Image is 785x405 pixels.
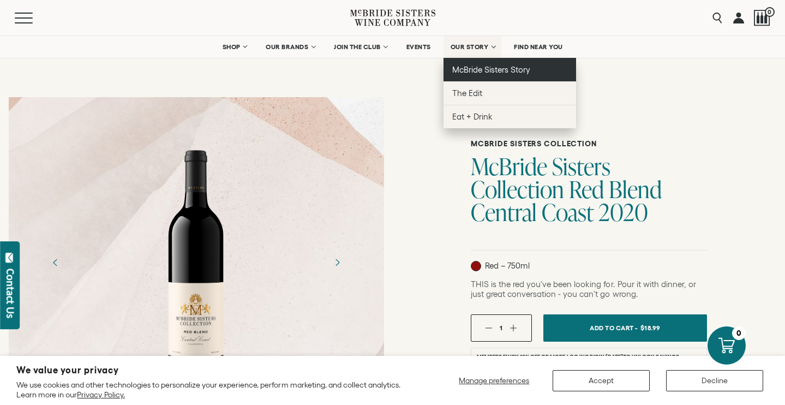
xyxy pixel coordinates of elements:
h1: McBride Sisters Collection Red Blend Central Coast 2020 [471,155,707,224]
span: SHOP [222,43,241,51]
a: Log in [567,354,585,360]
h2: We value your privacy [16,366,415,375]
a: McBride Sisters Story [444,58,576,81]
span: EVENTS [406,43,431,51]
button: Decline [666,370,763,391]
span: FIND NEAR YOU [514,43,563,51]
button: Next [323,248,351,277]
li: Members enjoy 10% off or more. or to unlock savings. [471,348,707,366]
a: Eat + Drink [444,105,576,128]
span: McBride Sisters Story [452,65,530,74]
span: OUR STORY [451,43,489,51]
div: 0 [732,326,746,340]
span: Add To Cart - [590,320,638,336]
a: The Edit [444,81,576,105]
span: 1 [500,324,502,331]
button: Previous [41,248,70,277]
span: The Edit [452,88,482,98]
h6: McBride Sisters Collection [471,139,707,148]
span: OUR BRANDS [266,43,308,51]
a: SHOP [215,36,253,58]
span: 0 [765,7,775,17]
span: $18.99 [640,320,661,336]
button: Add To Cart - $18.99 [543,314,707,342]
a: OUR BRANDS [259,36,321,58]
a: JOIN THE CLUB [327,36,394,58]
a: OUR STORY [444,36,502,58]
p: We use cookies and other technologies to personalize your experience, perform marketing, and coll... [16,380,415,400]
span: Eat + Drink [452,112,493,121]
button: Manage preferences [452,370,536,391]
div: Contact Us [5,269,16,318]
span: JOIN THE CLUB [334,43,381,51]
button: Accept [553,370,650,391]
a: Privacy Policy. [77,390,124,399]
a: EVENTS [399,36,438,58]
span: THIS is the red you've been looking for. Pour it with dinner, or just great conversation - you ca... [471,279,696,299]
a: FIND NEAR YOU [507,36,570,58]
p: Red – 750ml [471,261,530,271]
span: Manage preferences [459,376,529,385]
a: join [DATE] [593,354,623,360]
button: Mobile Menu Trigger [15,13,54,23]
